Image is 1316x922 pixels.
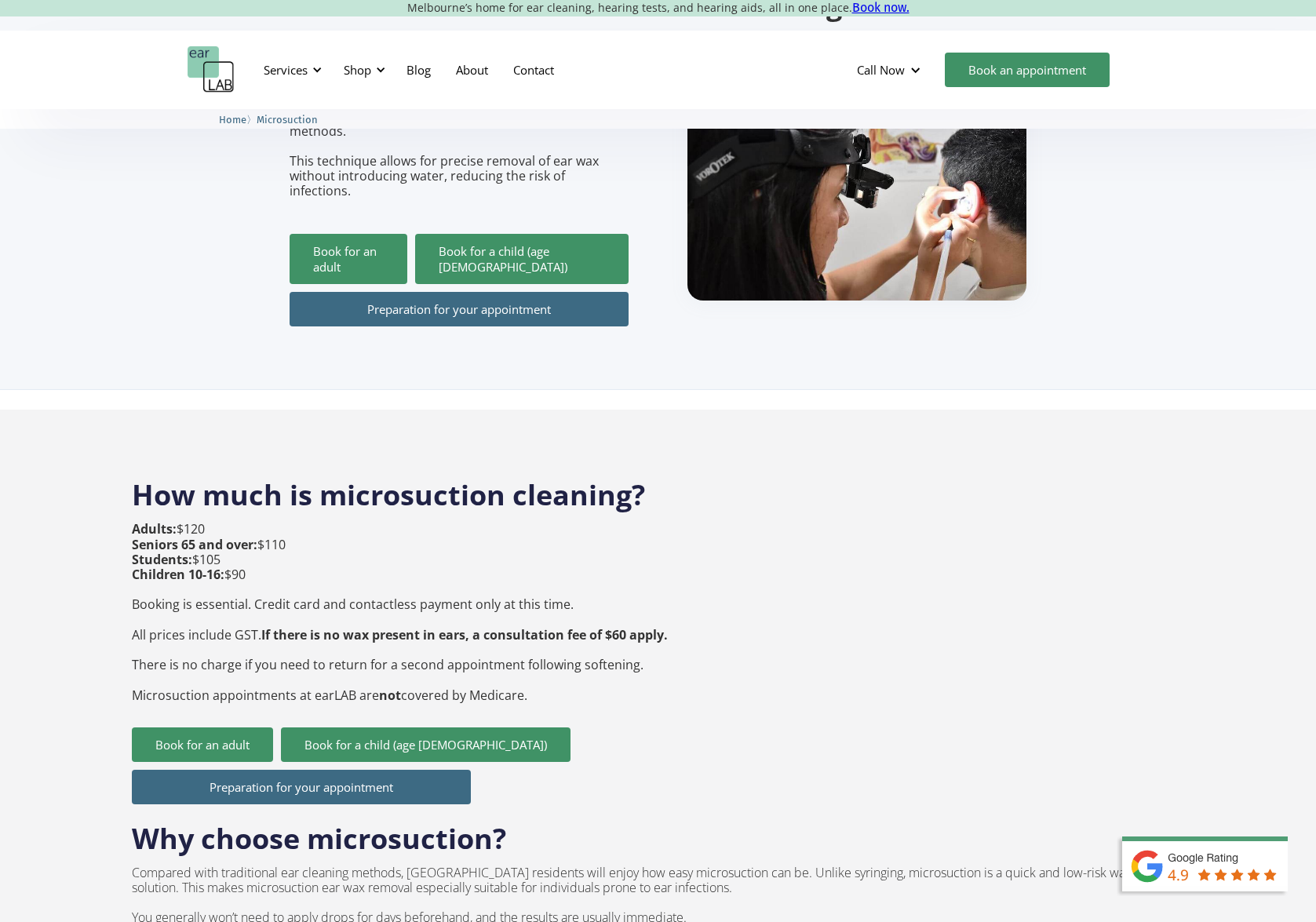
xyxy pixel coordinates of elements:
strong: If there is no wax present in ears, a consultation fee of $60 apply. [261,626,668,643]
div: Shop [344,62,371,78]
a: Book for a child (age [DEMOGRAPHIC_DATA]) [415,234,629,284]
a: Preparation for your appointment [132,770,471,804]
a: Home [219,111,246,126]
a: Book an appointment [945,53,1110,87]
strong: Students: [132,551,192,568]
strong: Seniors 65 and over: [132,536,257,553]
a: About [443,47,501,93]
p: The most advanced method of ear cleaning in [GEOGRAPHIC_DATA]. As an effective and non-invasive m... [290,49,629,199]
div: Call Now [844,46,937,93]
strong: Children 10-16: [132,566,224,583]
span: Home [219,114,246,126]
div: Shop [334,46,390,93]
strong: not [379,687,401,704]
a: Book for a child (age [DEMOGRAPHIC_DATA]) [281,727,571,762]
a: Blog [394,47,443,93]
span: Microsuction [257,114,318,126]
a: Microsuction [257,111,318,126]
div: Call Now [857,62,905,78]
a: Preparation for your appointment [290,292,629,326]
div: Services [264,62,308,78]
p: $120 $110 $105 $90 Booking is essential. Credit card and contactless payment only at this time. A... [132,522,668,702]
a: Contact [501,47,567,93]
strong: Adults: [132,520,177,538]
a: Book for an adult [132,727,273,762]
a: Book for an adult [290,234,407,284]
h2: Why choose microsuction? [132,804,506,858]
a: home [188,46,235,93]
img: boy getting ear checked. [687,74,1026,301]
h2: How much is microsuction cleaning? [132,461,1185,514]
li: 〉 [219,111,257,128]
div: Services [254,46,326,93]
